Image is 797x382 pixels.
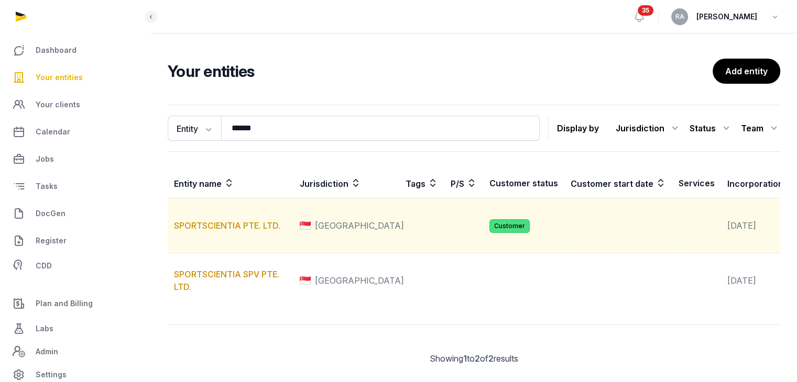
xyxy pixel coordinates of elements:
[36,126,70,138] span: Calendar
[36,207,65,220] span: DocGen
[8,255,142,276] a: CDD
[36,260,52,272] span: CDD
[616,120,681,137] div: Jurisdiction
[489,219,530,233] span: Customer
[8,341,142,362] a: Admin
[488,353,494,364] span: 2
[36,180,58,193] span: Tasks
[36,153,54,165] span: Jobs
[174,269,279,292] a: SPORTSCIENTIA SPV PTE. LTD.
[8,228,142,253] a: Register
[8,147,142,172] a: Jobs
[671,8,688,25] button: RA
[36,98,80,111] span: Your clients
[168,116,221,141] button: Entity
[483,168,564,198] th: Customer status
[36,234,67,247] span: Register
[675,14,684,20] span: RA
[36,71,83,84] span: Your entities
[168,168,293,198] th: Entity name
[36,322,53,335] span: Labs
[8,38,142,63] a: Dashboard
[444,168,483,198] th: P/S
[564,168,672,198] th: Customer start date
[8,316,142,341] a: Labs
[713,59,780,84] a: Add entity
[168,352,780,365] div: Showing to of results
[741,120,780,137] div: Team
[475,353,480,364] span: 2
[174,220,280,231] a: SPORTSCIENTIA PTE. LTD.
[293,168,399,198] th: Jurisdiction
[315,274,404,287] span: [GEOGRAPHIC_DATA]
[8,174,142,199] a: Tasks
[8,291,142,316] a: Plan and Billing
[8,119,142,144] a: Calendar
[36,44,77,57] span: Dashboard
[463,353,467,364] span: 1
[672,168,721,198] th: Services
[690,120,733,137] div: Status
[36,368,67,381] span: Settings
[36,345,58,358] span: Admin
[557,120,599,137] p: Display by
[315,219,404,232] span: [GEOGRAPHIC_DATA]
[8,92,142,117] a: Your clients
[36,297,93,310] span: Plan and Billing
[8,65,142,90] a: Your entities
[638,5,653,16] span: 35
[696,10,757,23] span: [PERSON_NAME]
[399,168,444,198] th: Tags
[8,201,142,226] a: DocGen
[168,62,713,81] h2: Your entities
